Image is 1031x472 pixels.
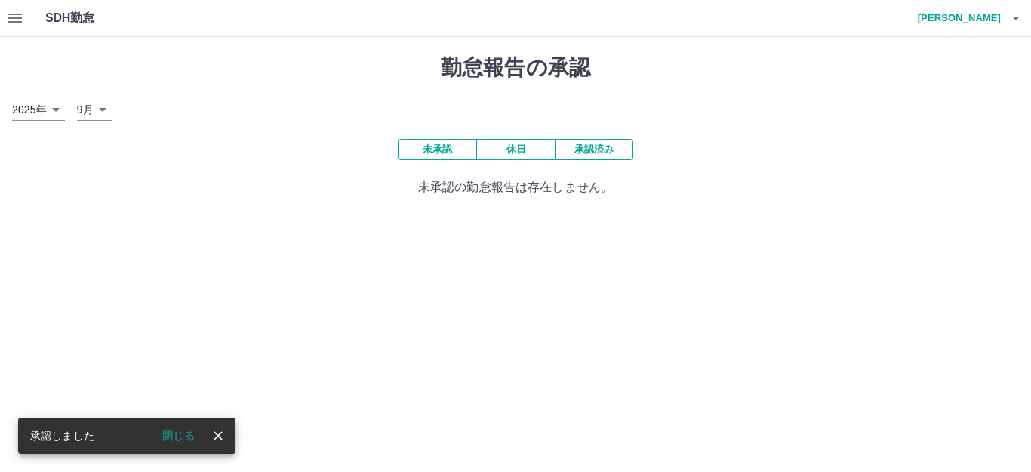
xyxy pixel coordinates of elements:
button: 未承認 [398,139,476,160]
h1: 勤怠報告の承認 [12,55,1019,81]
button: close [207,424,229,447]
button: 休日 [476,139,555,160]
div: 9月 [77,99,112,121]
button: 承認済み [555,139,633,160]
div: 2025年 [12,99,65,121]
div: 承認しました [30,422,94,449]
p: 未承認の勤怠報告は存在しません。 [12,178,1019,196]
button: 閉じる [150,424,207,447]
